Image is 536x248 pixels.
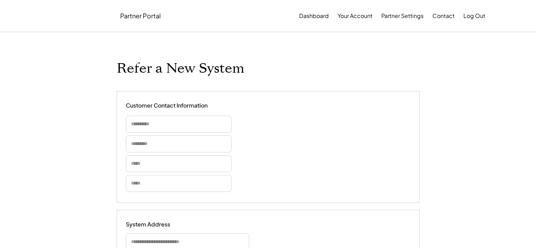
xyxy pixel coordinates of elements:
[338,9,372,23] button: Your Account
[126,102,208,109] div: Customer Contact Information
[120,12,161,20] div: Partner Portal
[51,4,110,28] img: yH5BAEAAAAALAAAAAABAAEAAAIBRAA7
[381,9,424,23] button: Partner Settings
[126,221,196,228] div: System Address
[463,9,485,23] button: Log Out
[299,9,329,23] button: Dashboard
[432,9,455,23] button: Contact
[117,60,244,77] h1: Refer a New System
